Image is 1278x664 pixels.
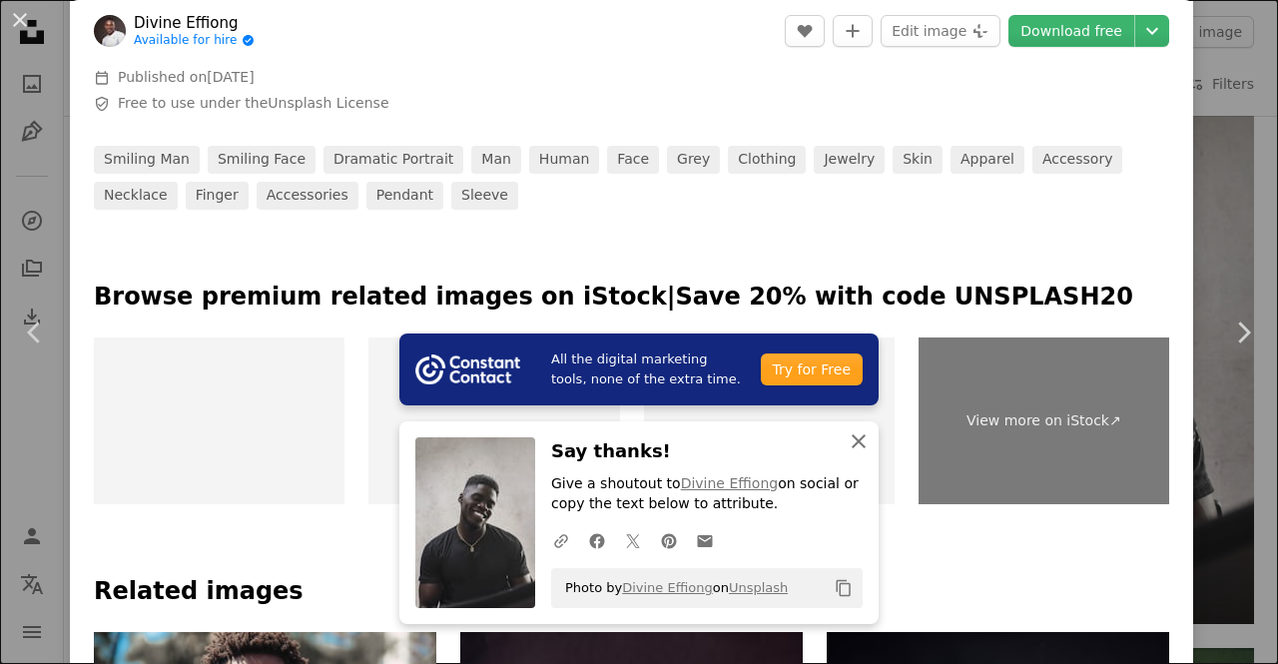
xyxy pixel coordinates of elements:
[728,146,806,174] a: clothing
[323,146,463,174] a: dramatic portrait
[186,182,249,210] a: finger
[833,15,873,47] button: Add to Collection
[651,520,687,560] a: Share on Pinterest
[579,520,615,560] a: Share on Facebook
[529,146,600,174] a: human
[94,576,1169,608] h4: Related images
[94,146,200,174] a: smiling man
[415,354,520,384] img: file-1754318165549-24bf788d5b37
[134,13,255,33] a: Divine Effiong
[94,337,344,505] img: Portrait of black man in living room typing on laptop
[919,337,1169,505] a: View more on iStock↗
[1032,146,1123,174] a: accessory
[1135,15,1169,47] button: Choose download size
[118,94,389,114] span: Free to use under the
[551,349,745,389] span: All the digital marketing tools, none of the extra time.
[368,337,619,505] img: Young businessman working on his laptop in office. Young african executive sitting at his desk su...
[785,15,825,47] button: Like
[1208,237,1278,428] a: Next
[471,146,521,174] a: man
[268,95,388,111] a: Unsplash License
[687,520,723,560] a: Share over email
[94,182,178,210] a: necklace
[366,182,443,210] a: pendant
[94,15,126,47] img: Go to Divine Effiong's profile
[208,146,316,174] a: smiling face
[615,520,651,560] a: Share on Twitter
[555,572,788,604] span: Photo by on
[681,475,779,491] a: Divine Effiong
[94,282,1169,314] p: Browse premium related images on iStock | Save 20% with code UNSPLASH20
[881,15,1000,47] button: Edit image
[551,437,863,466] h3: Say thanks!
[607,146,659,174] a: face
[257,182,358,210] a: accessories
[667,146,720,174] a: grey
[622,580,713,595] a: Divine Effiong
[827,571,861,605] button: Copy to clipboard
[893,146,943,174] a: skin
[951,146,1024,174] a: apparel
[399,333,879,405] a: All the digital marketing tools, none of the extra time.Try for Free
[729,580,788,595] a: Unsplash
[1008,15,1134,47] a: Download free
[134,33,255,49] a: Available for hire
[814,146,885,174] a: jewelry
[451,182,518,210] a: sleeve
[118,69,255,85] span: Published on
[207,69,254,85] time: July 1, 2021 at 6:29:11 PM CDT
[761,353,863,385] div: Try for Free
[551,474,863,514] p: Give a shoutout to on social or copy the text below to attribute.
